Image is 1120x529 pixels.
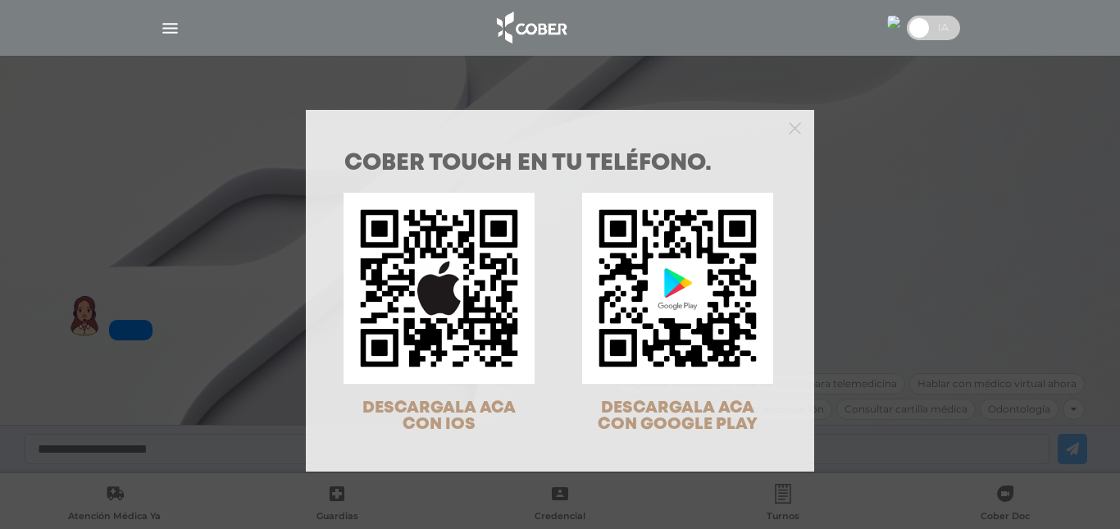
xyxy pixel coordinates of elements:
[582,193,773,384] img: qr-code
[344,193,535,384] img: qr-code
[344,153,776,176] h1: COBER TOUCH en tu teléfono.
[362,400,516,432] span: DESCARGALA ACA CON IOS
[789,120,801,135] button: Close
[598,400,758,432] span: DESCARGALA ACA CON GOOGLE PLAY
